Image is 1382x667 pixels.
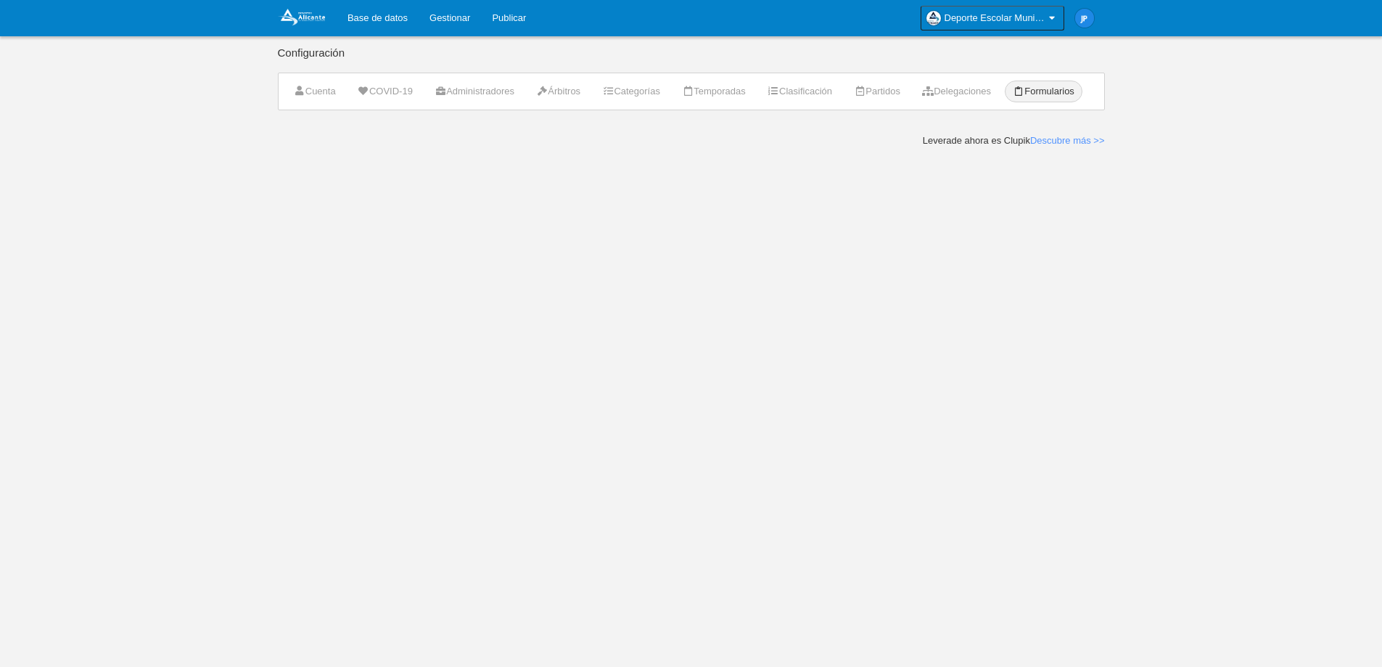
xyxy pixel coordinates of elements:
[926,11,941,25] img: OawjjgO45JmU.30x30.jpg
[1075,9,1094,28] img: c2l6ZT0zMHgzMCZmcz05JnRleHQ9SlAmYmc9MWU4OGU1.png
[350,81,421,102] a: COVID-19
[945,11,1046,25] span: Deporte Escolar Municipal de [GEOGRAPHIC_DATA]
[1005,81,1082,102] a: Formularios
[914,81,999,102] a: Delegaciones
[1030,135,1105,146] a: Descubre más >>
[921,6,1064,30] a: Deporte Escolar Municipal de [GEOGRAPHIC_DATA]
[923,134,1105,147] div: Leverade ahora es Clupik
[278,9,325,26] img: Deporte Escolar Municipal de Alicante
[427,81,522,102] a: Administradores
[760,81,840,102] a: Clasificación
[594,81,668,102] a: Categorías
[278,47,1105,73] div: Configuración
[286,81,344,102] a: Cuenta
[674,81,754,102] a: Temporadas
[528,81,588,102] a: Árbitros
[846,81,908,102] a: Partidos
